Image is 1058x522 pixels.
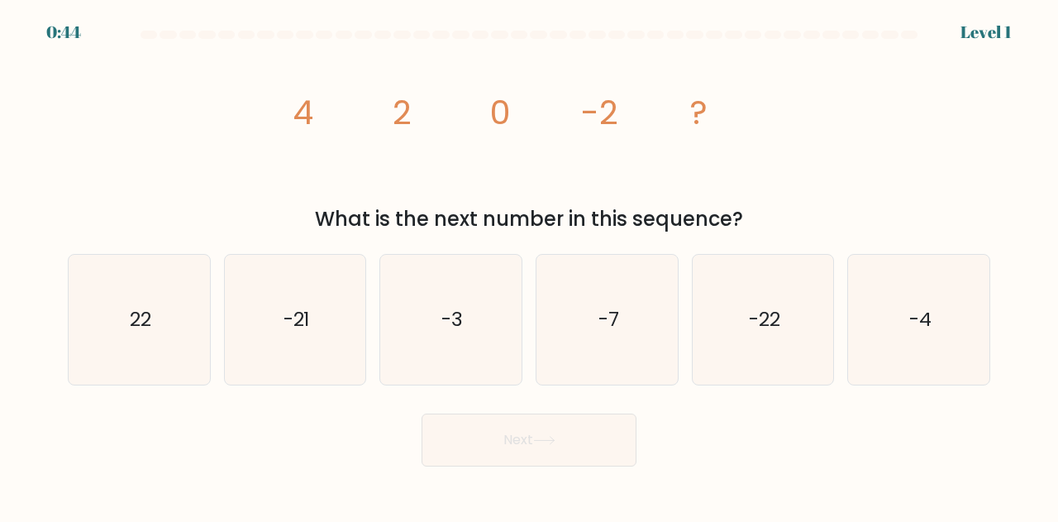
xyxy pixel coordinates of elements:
[491,89,512,136] tspan: 0
[598,306,618,333] text: -7
[46,20,81,45] div: 0:44
[691,89,708,136] tspan: ?
[78,204,980,234] div: What is the next number in this sequence?
[582,89,619,136] tspan: -2
[293,89,313,136] tspan: 4
[393,89,412,136] tspan: 2
[909,306,932,333] text: -4
[130,306,151,333] text: 22
[284,306,310,333] text: -21
[749,306,780,333] text: -22
[441,306,463,333] text: -3
[422,414,636,467] button: Next
[960,20,1012,45] div: Level 1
